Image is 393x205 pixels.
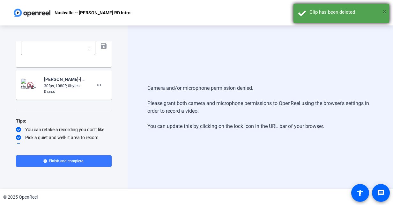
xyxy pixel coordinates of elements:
[44,75,87,83] div: [PERSON_NAME]-[GEOGRAPHIC_DATA] Branch -- [PERSON_NAME]-Nashville -- [PERSON_NAME] RD Intro -1759...
[16,134,112,141] div: Pick a quiet and well-lit area to record
[377,189,385,197] mat-icon: message
[21,79,40,91] img: thumb-nail
[55,9,130,17] p: Nashville -- [PERSON_NAME] RD Intro
[16,155,112,167] button: Finish and complete
[16,142,112,149] div: Be yourself! It doesn’t have to be perfect
[44,89,87,95] div: 0 secs
[44,83,87,89] div: 30fps, 1080P, 0bytes
[16,117,112,125] div: Tips:
[27,82,33,88] img: Preview is unavailable
[3,194,38,201] div: © 2025 OpenReel
[13,6,51,19] img: OpenReel logo
[383,7,386,16] button: Close
[356,189,364,197] mat-icon: accessibility
[49,159,83,164] span: Finish and complete
[383,8,386,15] span: ×
[16,126,112,133] div: You can retake a recording you don’t like
[95,81,103,89] mat-icon: more_horiz
[309,9,384,16] div: Clip has been deleted
[147,78,373,137] div: Camera and/or microphone permission denied. Please grant both camera and microphone permissions t...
